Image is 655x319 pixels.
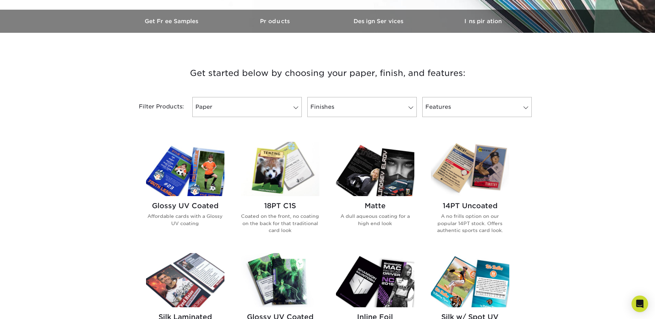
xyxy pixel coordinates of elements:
[121,10,224,33] a: Get Free Samples
[146,142,224,196] img: Glossy UV Coated Trading Cards
[241,213,319,234] p: Coated on the front, no coating on the back for that traditional card look
[431,213,509,234] p: A no frills option on our popular 14PT stock. Offers authentic sports card look.
[146,202,224,210] h2: Glossy UV Coated
[241,253,319,307] img: Glossy UV Coated w/ Inline Foil Trading Cards
[121,18,224,25] h3: Get Free Samples
[431,142,509,196] img: 14PT Uncoated Trading Cards
[336,142,414,196] img: Matte Trading Cards
[121,97,190,117] div: Filter Products:
[336,142,414,245] a: Matte Trading Cards Matte A dull aqueous coating for a high end look
[431,142,509,245] a: 14PT Uncoated Trading Cards 14PT Uncoated A no frills option on our popular 14PT stock. Offers au...
[146,142,224,245] a: Glossy UV Coated Trading Cards Glossy UV Coated Affordable cards with a Glossy UV coating
[431,202,509,210] h2: 14PT Uncoated
[241,202,319,210] h2: 18PT C1S
[146,253,224,307] img: Silk Laminated Trading Cards
[336,213,414,227] p: A dull aqueous coating for a high end look
[431,10,535,33] a: Inspiration
[328,10,431,33] a: Design Services
[126,58,530,89] h3: Get started below by choosing your paper, finish, and features:
[336,253,414,307] img: Inline Foil Trading Cards
[422,97,532,117] a: Features
[431,18,535,25] h3: Inspiration
[241,142,319,245] a: 18PT C1S Trading Cards 18PT C1S Coated on the front, no coating on the back for that traditional ...
[224,10,328,33] a: Products
[336,202,414,210] h2: Matte
[431,253,509,307] img: Silk w/ Spot UV Trading Cards
[328,18,431,25] h3: Design Services
[192,97,302,117] a: Paper
[241,142,319,196] img: 18PT C1S Trading Cards
[146,213,224,227] p: Affordable cards with a Glossy UV coating
[307,97,417,117] a: Finishes
[632,296,648,312] div: Open Intercom Messenger
[224,18,328,25] h3: Products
